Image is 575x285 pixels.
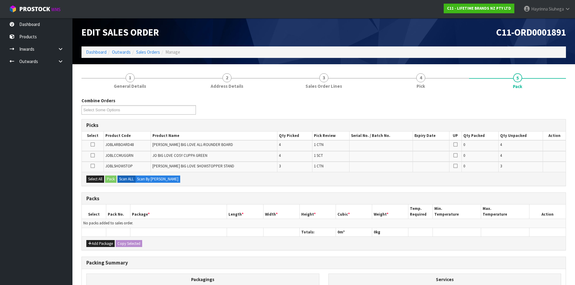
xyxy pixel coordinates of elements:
[299,228,336,236] th: Totals:
[152,153,207,158] span: JO BIG LOVE COSY CUPPA GREEN
[413,131,449,140] th: Expiry Date
[86,176,104,183] button: Select All
[151,131,277,140] th: Product Name
[117,176,136,183] label: Scan ALL
[105,142,134,147] span: JOBLARBOARD48
[105,163,133,169] span: JOBLSHOWSTOP
[82,204,106,219] th: Select
[277,131,312,140] th: Qty Picked
[9,5,17,13] img: cube-alt.png
[116,240,142,247] button: Copy Selected
[463,153,465,158] span: 0
[86,122,561,128] h3: Picks
[444,4,514,13] a: C11 - LIFETIME BRANDS NZ PTY LTD
[112,49,131,55] a: Outwards
[531,6,548,12] span: Hayrinna
[279,153,281,158] span: 4
[263,204,299,219] th: Width
[513,73,522,82] span: 5
[449,131,462,140] th: UP
[152,142,233,147] span: [PERSON_NAME] BIG LOVE ALL-ROUNDER BOARD
[299,204,336,219] th: Height
[447,6,511,11] strong: C11 - LIFETIME BRANDS NZ PTY LTD
[51,7,61,12] small: WMS
[500,163,502,169] span: 3
[305,83,342,89] span: Sales Order Lines
[114,83,146,89] span: General Details
[336,228,372,236] th: m³
[529,204,566,219] th: Action
[279,142,281,147] span: 4
[222,73,232,82] span: 2
[374,230,376,235] span: 0
[279,163,281,169] span: 3
[105,153,133,158] span: JOBLCCMUGGRN
[81,26,159,38] span: Edit Sales Order
[165,49,180,55] span: Manage
[433,204,481,219] th: Min. Temperature
[314,142,324,147] span: 1 CTN
[499,131,543,140] th: Qty Unpacked
[86,196,561,201] h3: Packs
[481,204,529,219] th: Max. Temperature
[319,73,328,82] span: 3
[336,204,372,219] th: Cubic
[104,131,151,140] th: Product Code
[211,83,243,89] span: Address Details
[82,219,566,228] td: No packs added to sales order.
[106,204,130,219] th: Pack No.
[314,153,323,158] span: 1 SCT
[500,153,502,158] span: 4
[152,163,234,169] span: [PERSON_NAME] BIG LOVE SHOWSTOPPER STAND
[81,97,115,104] label: Combine Orders
[462,131,499,140] th: Qty Packed
[372,204,408,219] th: Weight
[337,230,340,235] span: 0
[417,83,425,89] span: Pick
[543,131,566,140] th: Action
[86,49,107,55] a: Dashboard
[463,163,465,169] span: 0
[126,73,135,82] span: 1
[135,176,180,183] label: Scan By [PERSON_NAME]
[496,26,566,38] span: C11-ORD0001891
[86,240,115,247] button: Add Package
[86,260,561,266] h3: Packing Summary
[513,83,522,90] span: Pack
[312,131,350,140] th: Pick Review
[350,131,413,140] th: Serial No. / Batch No.
[136,49,160,55] a: Sales Orders
[227,204,263,219] th: Length
[372,228,408,236] th: kg
[463,142,465,147] span: 0
[314,163,324,169] span: 1 CTN
[416,73,425,82] span: 4
[19,5,50,13] span: ProStock
[549,6,564,12] span: Siuhega
[408,204,433,219] th: Temp. Required
[130,204,227,219] th: Package
[105,176,117,183] button: Pack
[500,142,502,147] span: 4
[82,131,104,140] th: Select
